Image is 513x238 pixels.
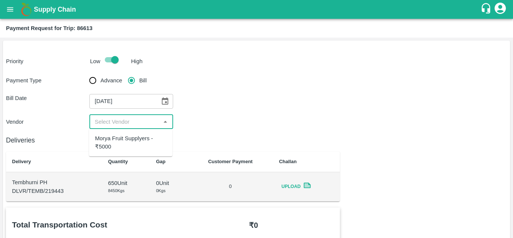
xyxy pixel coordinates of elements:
[6,94,89,102] p: Bill Date
[208,159,252,164] b: Customer Payment
[480,3,493,16] div: customer-support
[6,57,87,65] p: Priority
[156,159,165,164] b: Gap
[249,221,258,229] b: ₹ 0
[12,187,96,195] p: DLVR/TEMB/219443
[12,178,96,186] p: Tembhurni PH
[6,118,89,126] p: Vendor
[6,135,340,146] h6: Deliveries
[158,94,172,108] button: Choose date, selected date is Aug 21, 2025
[101,76,122,85] span: Advance
[108,179,144,187] p: 650 Unit
[89,94,155,108] input: Bill Date
[108,188,125,193] span: 8450 Kgs
[160,117,170,127] button: Close
[139,76,147,85] span: Bill
[108,159,128,164] b: Quantity
[493,2,507,17] div: account of current user
[279,159,297,164] b: Challan
[90,57,100,65] p: Low
[2,1,19,18] button: open drawer
[34,4,480,15] a: Supply Chain
[156,188,165,193] span: 0 Kgs
[279,181,303,192] span: Upload
[92,117,158,127] input: Select Vendor
[131,57,143,65] p: High
[6,25,92,31] b: Payment Request for Trip: 86613
[188,172,273,202] td: 0
[12,220,107,229] b: Total Transportation Cost
[19,2,34,17] img: logo
[156,179,182,187] p: 0 Unit
[95,134,166,151] div: Morya Fruit Supplyers - ₹5000
[12,159,31,164] b: Delivery
[6,76,89,85] p: Payment Type
[34,6,76,13] b: Supply Chain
